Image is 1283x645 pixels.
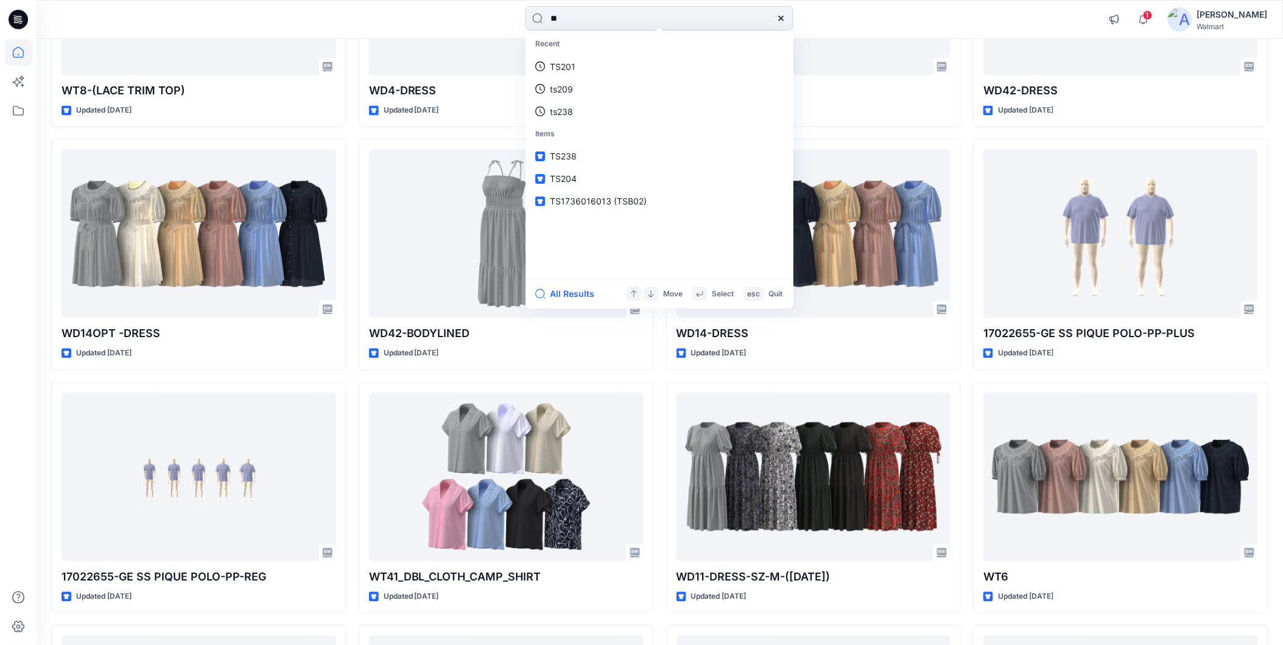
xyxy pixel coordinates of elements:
p: WD14-DRESS [677,326,951,343]
p: esc [747,288,760,301]
a: WD11-DRESS-SZ-M-(24-07-25) [677,393,951,562]
div: Walmart [1197,22,1268,31]
a: WD14-DRESS [677,150,951,318]
p: ts238 [550,105,573,118]
p: Updated [DATE] [998,347,1053,360]
p: WD42-BODYLINED [369,326,644,343]
a: TS238 [528,145,791,167]
p: Recent [528,33,791,55]
button: All Results [535,287,602,301]
p: Move [663,288,683,301]
p: Quit [768,288,782,301]
div: [PERSON_NAME] [1197,7,1268,22]
p: Updated [DATE] [691,347,747,360]
p: ts209 [550,83,573,96]
p: Updated [DATE] [691,591,747,604]
p: Updated [DATE] [76,105,132,117]
p: WD4-DRESS [369,83,644,100]
span: 1 [1143,10,1153,20]
p: Updated [DATE] [384,347,439,360]
p: WD14OPT -DRESS [62,326,336,343]
p: Updated [DATE] [76,347,132,360]
p: Updated [DATE] [998,591,1053,604]
p: 17022655-GE SS PIQUE POLO-PP-REG [62,569,336,586]
p: Items [528,123,791,145]
p: WT6 [983,569,1258,586]
a: ts238 [528,100,791,123]
a: ts209 [528,78,791,100]
p: TS201 [550,60,575,73]
p: WD42-DRESS [983,83,1258,100]
p: Updated [DATE] [76,591,132,604]
a: WT41_DBL_CLOTH_CAMP_SHIRT [369,393,644,562]
p: WT8-(LACE TRIM TOP) [62,83,336,100]
img: avatar [1168,7,1192,32]
span: TS204 [550,173,577,184]
p: WT23 [677,83,951,100]
a: TS201 [528,55,791,78]
a: TS204 [528,167,791,190]
span: TS1736016013 (TSB02) [550,196,647,206]
p: Updated [DATE] [384,591,439,604]
p: 17022655-GE SS PIQUE POLO-PP-PLUS [983,326,1258,343]
p: Updated [DATE] [384,105,439,117]
a: WD42-BODYLINED [369,150,644,318]
a: 17022655-GE SS PIQUE POLO-PP-REG [62,393,336,562]
a: TS1736016013 (TSB02) [528,190,791,212]
p: WD11-DRESS-SZ-M-([DATE]) [677,569,951,586]
span: TS238 [550,151,577,161]
p: Select [712,288,734,301]
p: WT41_DBL_CLOTH_CAMP_SHIRT [369,569,644,586]
a: WT6 [983,393,1258,562]
a: WD14OPT -DRESS [62,150,336,318]
p: Updated [DATE] [998,105,1053,117]
a: 17022655-GE SS PIQUE POLO-PP-PLUS [983,150,1258,318]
